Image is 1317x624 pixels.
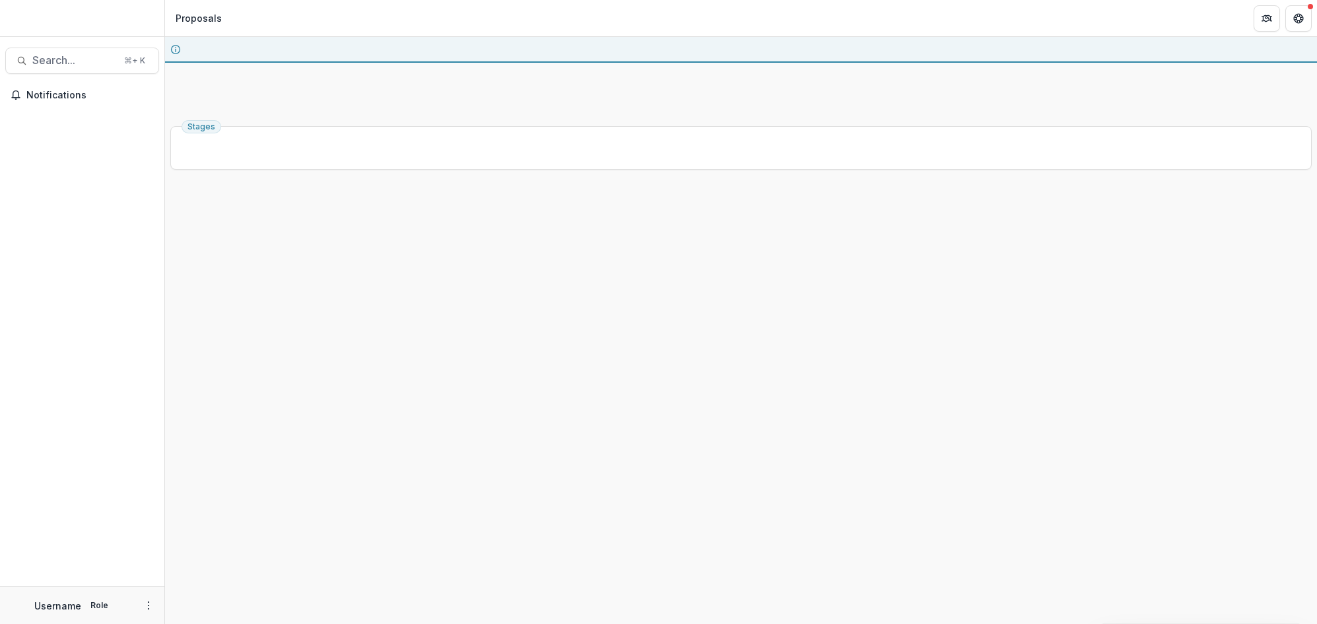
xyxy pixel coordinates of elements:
span: Search... [32,54,116,67]
button: Partners [1254,5,1280,32]
button: Search... [5,48,159,74]
button: Get Help [1285,5,1312,32]
span: Stages [187,122,215,131]
nav: breadcrumb [170,9,227,28]
div: ⌘ + K [121,53,148,68]
p: Role [86,600,112,611]
button: More [141,598,156,613]
button: Notifications [5,85,159,106]
span: Notifications [26,90,154,101]
div: Proposals [176,11,222,25]
p: Username [34,599,81,613]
